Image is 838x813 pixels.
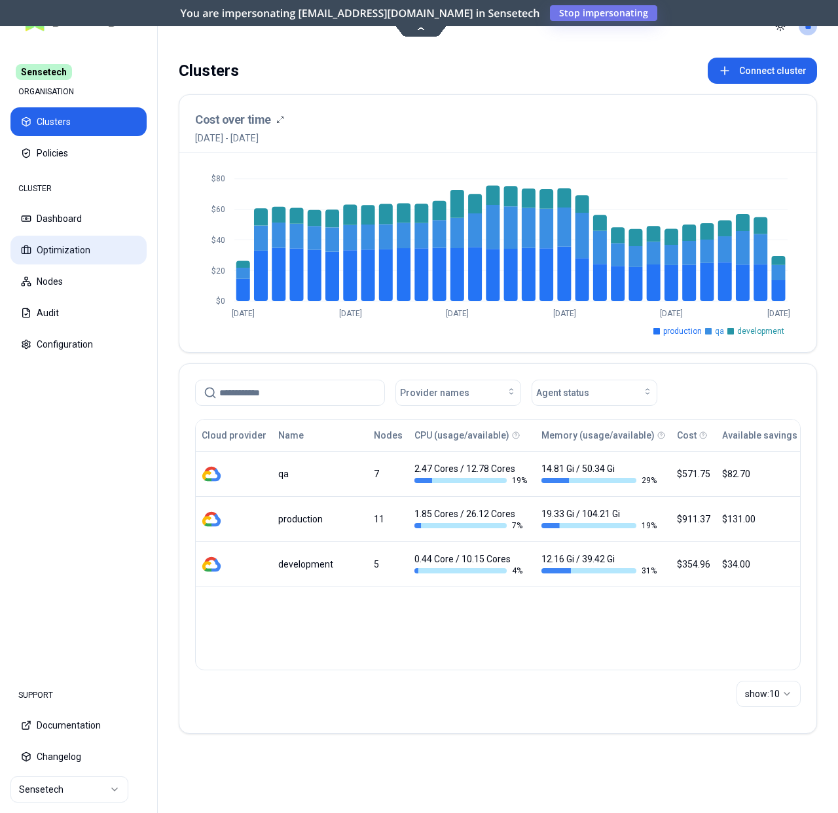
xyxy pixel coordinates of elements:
button: Cost [677,422,697,448]
span: development [737,326,784,336]
div: $911.37 [677,513,710,526]
tspan: [DATE] [660,309,683,318]
div: 14.81 Gi / 50.34 Gi [541,462,657,486]
button: Configuration [10,330,147,359]
div: $82.70 [722,467,808,480]
tspan: $40 [211,236,225,245]
button: Changelog [10,742,147,771]
div: 7 [374,467,403,480]
img: gcp [202,554,221,574]
h3: Cost over time [195,111,271,129]
div: qa [278,467,362,480]
tspan: $20 [211,266,225,276]
tspan: $0 [216,297,225,306]
div: ORGANISATION [10,79,147,105]
div: 7 % [414,520,530,531]
div: $354.96 [677,558,710,571]
div: $34.00 [722,558,808,571]
button: Connect cluster [708,58,817,84]
button: Optimization [10,236,147,264]
div: SUPPORT [10,682,147,708]
button: Memory (usage/available) [541,422,655,448]
tspan: $60 [211,205,225,214]
div: development [278,558,362,571]
img: gcp [202,464,221,484]
tspan: [DATE] [553,309,576,318]
button: Nodes [374,422,403,448]
button: Cloud provider [202,422,266,448]
button: Policies [10,139,147,168]
img: gcp [202,509,221,529]
button: Documentation [10,711,147,740]
div: 2.47 Cores / 12.78 Cores [414,462,530,486]
tspan: [DATE] [339,309,362,318]
div: CLUSTER [10,175,147,202]
button: Agent status [532,380,657,406]
tspan: $80 [211,174,225,183]
tspan: [DATE] [767,309,790,318]
div: 1.85 Cores / 26.12 Cores [414,507,530,531]
div: 12.16 Gi / 39.42 Gi [541,552,657,576]
button: Provider names [395,380,521,406]
div: $131.00 [722,513,808,526]
tspan: [DATE] [446,309,469,318]
div: production [278,513,362,526]
span: [DATE] - [DATE] [195,132,284,145]
button: CPU (usage/available) [414,422,509,448]
button: Dashboard [10,204,147,233]
div: 5 [374,558,403,571]
span: qa [715,326,724,336]
button: Available savings [722,422,797,448]
div: 19 % [414,475,530,486]
button: Nodes [10,267,147,296]
div: 19.33 Gi / 104.21 Gi [541,507,657,531]
span: Agent status [536,386,589,399]
button: Clusters [10,107,147,136]
div: $571.75 [677,467,710,480]
div: 4 % [414,566,530,576]
span: production [663,326,702,336]
span: Sensetech [16,64,72,80]
span: Provider names [400,386,469,399]
button: Name [278,422,304,448]
tspan: [DATE] [232,309,255,318]
div: 11 [374,513,403,526]
div: Clusters [179,58,239,84]
div: 0.44 Core / 10.15 Cores [414,552,530,576]
div: 31 % [541,566,657,576]
div: 19 % [541,520,657,531]
div: 29 % [541,475,657,486]
button: Audit [10,298,147,327]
